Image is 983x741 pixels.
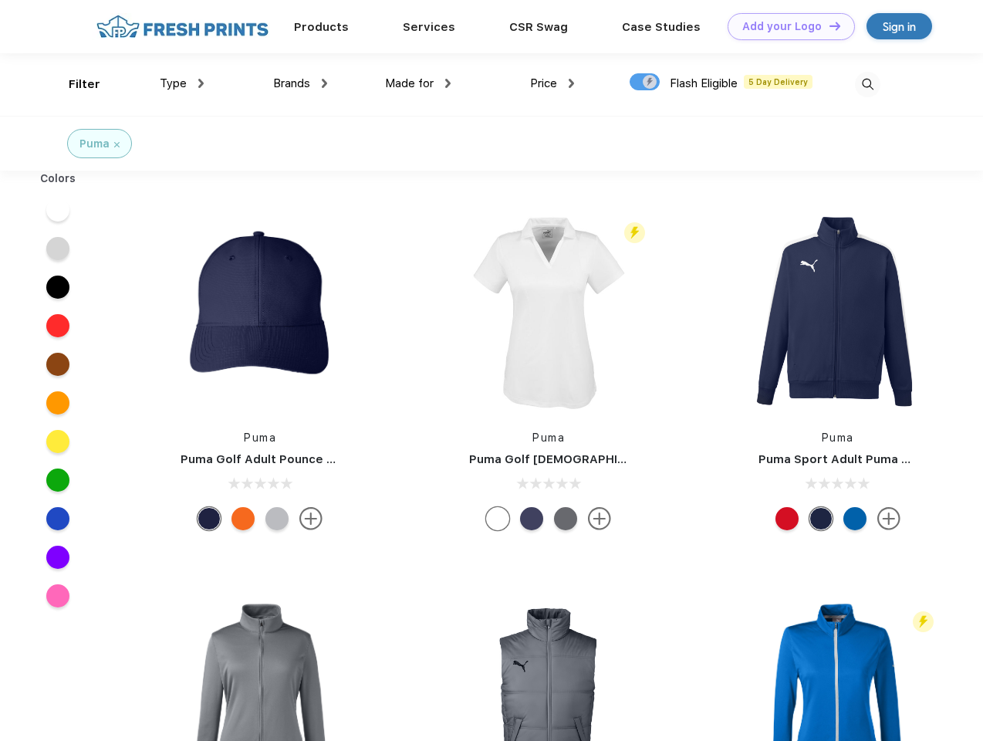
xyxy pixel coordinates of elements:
[744,75,812,89] span: 5 Day Delivery
[735,209,941,414] img: func=resize&h=266
[855,72,880,97] img: desktop_search.svg
[157,209,363,414] img: func=resize&h=266
[742,20,822,33] div: Add your Logo
[198,507,221,530] div: Peacoat
[588,507,611,530] img: more.svg
[877,507,900,530] img: more.svg
[809,507,833,530] div: Peacoat
[532,431,565,444] a: Puma
[294,20,349,34] a: Products
[446,209,651,414] img: func=resize&h=266
[273,76,310,90] span: Brands
[530,76,557,90] span: Price
[403,20,455,34] a: Services
[843,507,866,530] div: Lapis Blue
[160,76,187,90] span: Type
[624,222,645,243] img: flash_active_toggle.svg
[829,22,840,30] img: DT
[670,76,738,90] span: Flash Eligible
[92,13,273,40] img: fo%20logo%202.webp
[486,507,509,530] div: Bright White
[520,507,543,530] div: Peacoat
[69,76,100,93] div: Filter
[79,136,110,152] div: Puma
[231,507,255,530] div: Vibrant Orange
[299,507,323,530] img: more.svg
[445,79,451,88] img: dropdown.png
[822,431,854,444] a: Puma
[569,79,574,88] img: dropdown.png
[29,171,88,187] div: Colors
[554,507,577,530] div: Quiet Shade
[244,431,276,444] a: Puma
[265,507,289,530] div: Quarry
[775,507,799,530] div: High Risk Red
[385,76,434,90] span: Made for
[509,20,568,34] a: CSR Swag
[322,79,327,88] img: dropdown.png
[913,611,934,632] img: flash_active_toggle.svg
[114,142,120,147] img: filter_cancel.svg
[198,79,204,88] img: dropdown.png
[883,18,916,36] div: Sign in
[469,452,755,466] a: Puma Golf [DEMOGRAPHIC_DATA]' Icon Golf Polo
[866,13,932,39] a: Sign in
[181,452,417,466] a: Puma Golf Adult Pounce Adjustable Cap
